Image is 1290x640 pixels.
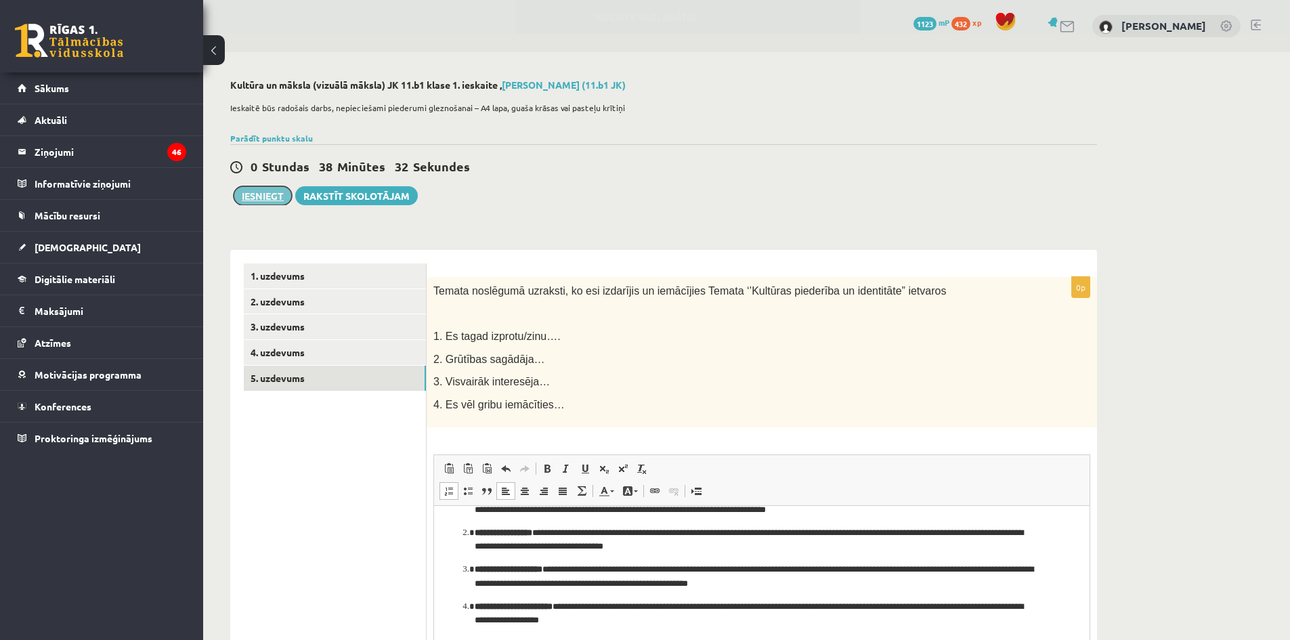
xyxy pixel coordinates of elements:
[18,232,186,263] a: [DEMOGRAPHIC_DATA]
[18,391,186,422] a: Konferences
[230,102,1090,114] p: Ieskaitē būs radošais darbs, nepieciešami piederumi gleznošanai – A4 lapa, guaša krāsas vai paste...
[35,273,115,285] span: Digitālie materiāli
[502,79,626,91] a: [PERSON_NAME] (11.b1 JK)
[595,460,614,477] a: Subscript
[496,482,515,500] a: Align Left
[18,423,186,454] a: Proktoringa izmēģinājums
[553,482,572,500] a: Justify
[18,295,186,326] a: Maksājumi
[35,368,142,381] span: Motivācijas programma
[244,263,426,289] a: 1. uzdevums
[477,460,496,477] a: Paste from Word
[664,482,683,500] a: Unlink
[234,186,292,205] button: Iesniegt
[534,482,553,500] a: Align Right
[35,136,186,167] legend: Ziņojumi
[35,82,69,94] span: Sākums
[244,340,426,365] a: 4. uzdevums
[515,482,534,500] a: Center
[35,400,91,412] span: Konferences
[439,460,458,477] a: Paste (Ctrl+V)
[230,79,1097,91] h2: Kultūra un māksla (vizuālā māksla) JK 11.b1 klase 1. ieskaite ,
[614,460,632,477] a: Superscript
[35,432,152,444] span: Proktoringa izmēģinājums
[458,460,477,477] a: Paste as plain text (Ctrl+Shift+V)
[515,460,534,477] a: Redo (Ctrl+Y)
[18,327,186,358] a: Atzīmes
[35,337,71,349] span: Atzīmes
[18,72,186,104] a: Sākums
[15,24,123,58] a: Rīgas 1. Tālmācības vidusskola
[262,158,309,174] span: Stundas
[687,482,706,500] a: Insert Page Break for Printing
[18,136,186,167] a: Ziņojumi46
[319,158,332,174] span: 38
[538,460,557,477] a: Bold (Ctrl+B)
[595,482,618,500] a: Text Color
[572,482,591,500] a: Math
[496,460,515,477] a: Undo (Ctrl+Z)
[244,314,426,339] a: 3. uzdevums
[557,460,576,477] a: Italic (Ctrl+I)
[477,482,496,500] a: Block Quote
[433,330,561,342] span: 1. Es tagad izprotu/zinu….
[433,354,545,365] span: 2. Grūtības sagādāja…
[395,158,408,174] span: 32
[244,289,426,314] a: 2. uzdevums
[35,168,186,199] legend: Informatīvie ziņojumi
[645,482,664,500] a: Link (Ctrl+K)
[433,376,550,387] span: 3. Visvairāk interesēja…
[18,168,186,199] a: Informatīvie ziņojumi
[632,460,651,477] a: Remove Format
[251,158,257,174] span: 0
[18,104,186,135] a: Aktuāli
[167,143,186,161] i: 46
[1071,276,1090,298] p: 0p
[458,482,477,500] a: Insert/Remove Bulleted List
[244,366,426,391] a: 5. uzdevums
[618,482,642,500] a: Background Color
[230,133,313,144] a: Parādīt punktu skalu
[433,285,946,297] span: Temata noslēgumā uzraksti, ko esi izdarījis un iemācījies Temata ‘’Kultūras piederība un identitā...
[337,158,385,174] span: Minūtes
[295,186,418,205] a: Rakstīt skolotājam
[433,399,565,410] span: 4. Es vēl gribu iemācīties…
[35,114,67,126] span: Aktuāli
[35,209,100,221] span: Mācību resursi
[35,295,186,326] legend: Maksājumi
[18,200,186,231] a: Mācību resursi
[35,241,141,253] span: [DEMOGRAPHIC_DATA]
[18,263,186,295] a: Digitālie materiāli
[18,359,186,390] a: Motivācijas programma
[439,482,458,500] a: Insert/Remove Numbered List
[576,460,595,477] a: Underline (Ctrl+U)
[413,158,470,174] span: Sekundes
